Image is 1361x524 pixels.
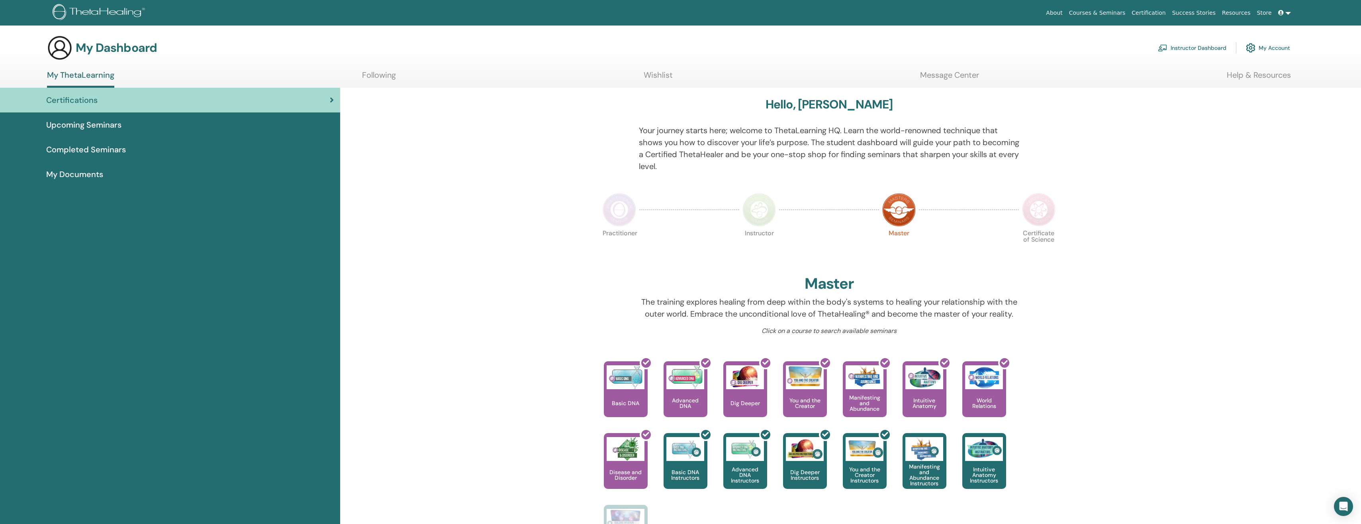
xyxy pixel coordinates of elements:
p: Basic DNA Instructors [664,469,707,481]
a: Help & Resources [1227,70,1291,86]
a: About [1043,6,1065,20]
img: World Relations [965,365,1003,389]
span: Completed Seminars [46,144,126,156]
p: Disease and Disorder [604,469,648,481]
p: Manifesting and Abundance Instructors [903,464,946,486]
p: Advanced DNA [664,398,707,409]
p: Click on a course to search available seminars [639,326,1019,336]
img: Instructor [742,193,776,227]
img: Certificate of Science [1022,193,1056,227]
p: Master [882,230,916,264]
img: You and the Creator Instructors [846,437,883,461]
a: My Account [1246,39,1290,57]
img: Advanced DNA Instructors [726,437,764,461]
p: Dig Deeper Instructors [783,469,827,481]
a: Manifesting and Abundance Instructors Manifesting and Abundance Instructors [903,433,946,505]
img: Practitioner [603,193,636,227]
p: Instructor [742,230,776,264]
span: Upcoming Seminars [46,119,121,131]
img: Dig Deeper Instructors [786,437,824,461]
p: Certificate of Science [1022,230,1056,264]
a: You and the Creator You and the Creator [783,361,827,433]
img: Master [882,193,916,227]
a: Advanced DNA Instructors Advanced DNA Instructors [723,433,767,505]
a: Success Stories [1169,6,1219,20]
a: My ThetaLearning [47,70,114,88]
span: My Documents [46,168,103,180]
img: Disease and Disorder [607,437,644,461]
img: Basic DNA Instructors [666,437,704,461]
img: Advanced DNA [666,365,704,389]
h3: My Dashboard [76,41,157,55]
h2: Master [805,275,854,293]
a: Basic DNA Instructors Basic DNA Instructors [664,433,707,505]
a: Message Center [920,70,979,86]
img: cog.svg [1246,41,1255,55]
a: Advanced DNA Advanced DNA [664,361,707,433]
a: Following [362,70,396,86]
a: Basic DNA Basic DNA [604,361,648,433]
a: You and the Creator Instructors You and the Creator Instructors [843,433,887,505]
a: Manifesting and Abundance Manifesting and Abundance [843,361,887,433]
a: Certification [1128,6,1169,20]
img: Manifesting and Abundance [846,365,883,389]
a: World Relations World Relations [962,361,1006,433]
a: Intuitive Anatomy Instructors Intuitive Anatomy Instructors [962,433,1006,505]
a: Dig Deeper Dig Deeper [723,361,767,433]
a: Disease and Disorder Disease and Disorder [604,433,648,505]
img: You and the Creator [786,365,824,387]
p: World Relations [962,398,1006,409]
img: Manifesting and Abundance Instructors [905,437,943,461]
a: Intuitive Anatomy Intuitive Anatomy [903,361,946,433]
a: Store [1254,6,1275,20]
img: Intuitive Anatomy [905,365,943,389]
p: You and the Creator Instructors [843,467,887,483]
img: logo.png [53,4,148,22]
p: Intuitive Anatomy Instructors [962,467,1006,483]
a: Instructor Dashboard [1158,39,1226,57]
img: Dig Deeper [726,365,764,389]
div: Open Intercom Messenger [1334,497,1353,516]
img: generic-user-icon.jpg [47,35,72,61]
p: Practitioner [603,230,636,264]
p: You and the Creator [783,398,827,409]
p: Manifesting and Abundance [843,395,887,412]
a: Resources [1219,6,1254,20]
p: Advanced DNA Instructors [723,467,767,483]
p: Intuitive Anatomy [903,398,946,409]
img: Basic DNA [607,365,644,389]
h3: Hello, [PERSON_NAME] [766,97,893,112]
p: Dig Deeper [727,400,763,406]
span: Certifications [46,94,98,106]
a: Wishlist [644,70,673,86]
p: Your journey starts here; welcome to ThetaLearning HQ. Learn the world-renowned technique that sh... [639,124,1019,172]
img: chalkboard-teacher.svg [1158,44,1167,51]
a: Dig Deeper Instructors Dig Deeper Instructors [783,433,827,505]
p: The training explores healing from deep within the body's systems to healing your relationship wi... [639,296,1019,320]
img: Intuitive Anatomy Instructors [965,437,1003,461]
a: Courses & Seminars [1066,6,1129,20]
